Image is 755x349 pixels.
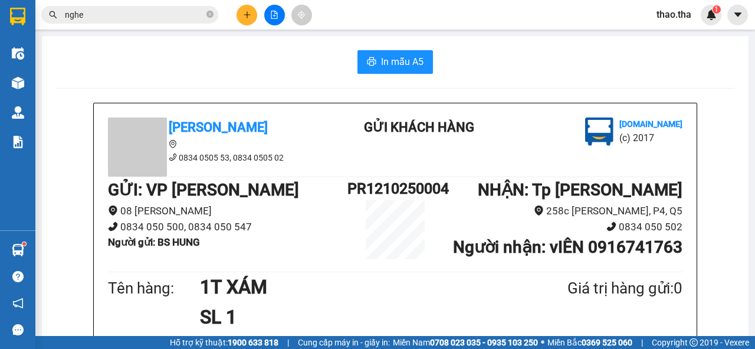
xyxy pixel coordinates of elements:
span: question-circle [12,271,24,282]
span: file-add [270,11,278,19]
img: solution-icon [12,136,24,148]
span: | [641,336,643,349]
span: search [49,11,57,19]
img: warehouse-icon [12,244,24,256]
span: plus [243,11,251,19]
span: message [12,324,24,335]
span: In mẫu A5 [381,54,424,69]
li: 258c [PERSON_NAME], P4, Q5 [443,203,682,219]
span: environment [534,206,544,216]
span: Cung cấp máy in - giấy in: [298,336,390,349]
button: plus [237,5,257,25]
b: Người gửi : BS HUNG [108,236,200,248]
button: caret-down [727,5,748,25]
span: phone [169,153,177,161]
b: Người nhận : vIÊN 0916741763 [453,237,682,257]
img: icon-new-feature [706,9,717,20]
h1: 1T XÁM [200,272,510,302]
strong: 0708 023 035 - 0935 103 250 [430,338,538,347]
button: printerIn mẫu A5 [357,50,433,74]
li: 0834 050 502 [443,219,682,235]
h1: PR1210250004 [347,177,443,200]
img: warehouse-icon [12,106,24,119]
img: logo.jpg [585,118,613,146]
h1: SL 1 [200,302,510,332]
li: 0834 050 500, 0834 050 547 [108,219,347,235]
strong: 0369 525 060 [582,338,632,347]
b: Gửi khách hàng [364,120,474,135]
b: NHẬN : Tp [PERSON_NAME] [478,180,682,200]
span: Hỗ trợ kỹ thuật: [170,336,278,349]
span: 1 [714,5,718,14]
span: Miền Bắc [547,336,632,349]
b: [DOMAIN_NAME] [619,119,682,129]
span: phone [108,221,118,231]
li: 0834 0505 53, 0834 0505 02 [108,151,320,164]
span: copyright [690,338,698,347]
li: 08 [PERSON_NAME] [108,203,347,219]
sup: 1 [713,5,721,14]
span: printer [367,57,376,68]
div: Giá trị hàng gửi: 0 [510,276,682,301]
button: aim [291,5,312,25]
img: logo-vxr [10,8,25,25]
span: environment [108,206,118,216]
img: warehouse-icon [12,47,24,60]
input: Tìm tên, số ĐT hoặc mã đơn [65,8,204,21]
button: file-add [264,5,285,25]
b: [PERSON_NAME] [169,120,268,135]
span: phone [606,221,616,231]
span: caret-down [733,9,743,20]
sup: 1 [22,242,26,246]
span: close-circle [206,9,214,21]
span: thao.tha [647,7,701,22]
span: close-circle [206,11,214,18]
span: environment [169,140,177,148]
strong: 1900 633 818 [228,338,278,347]
span: ⚪️ [541,340,544,345]
b: GỬI : VP [PERSON_NAME] [108,180,299,200]
span: Miền Nam [393,336,538,349]
img: warehouse-icon [12,77,24,89]
li: (c) 2017 [619,131,682,145]
span: | [287,336,289,349]
span: notification [12,298,24,309]
div: Tên hàng: [108,276,200,301]
span: aim [297,11,306,19]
